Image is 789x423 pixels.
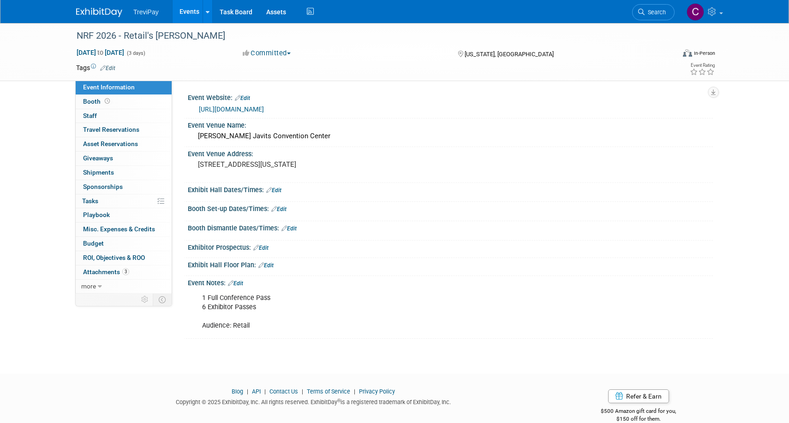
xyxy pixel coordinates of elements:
[188,91,713,103] div: Event Website:
[564,415,713,423] div: $150 off for them.
[76,95,172,109] a: Booth
[76,251,172,265] a: ROI, Objectives & ROO
[269,388,298,395] a: Contact Us
[232,388,243,395] a: Blog
[76,8,122,17] img: ExhibitDay
[228,280,243,287] a: Edit
[103,98,112,105] span: Booth not reserved yet
[76,81,172,94] a: Event Information
[83,169,114,176] span: Shipments
[76,152,172,165] a: Giveaways
[83,211,110,218] span: Playbook
[76,194,172,208] a: Tasks
[83,140,138,147] span: Asset Reservations
[188,202,713,214] div: Booth Set-up Dates/Times:
[359,388,395,395] a: Privacy Policy
[76,237,172,251] a: Budget
[239,48,294,58] button: Committed
[199,106,264,113] a: [URL][DOMAIN_NAME]
[465,51,554,58] span: [US_STATE], [GEOGRAPHIC_DATA]
[253,245,269,251] a: Edit
[76,180,172,194] a: Sponsorships
[76,280,172,294] a: more
[266,187,281,194] a: Edit
[645,9,666,16] span: Search
[137,294,153,305] td: Personalize Event Tab Strip
[153,294,172,305] td: Toggle Event Tabs
[687,3,704,21] img: Celia Ahrens
[188,276,713,288] div: Event Notes:
[299,388,305,395] span: |
[271,206,287,212] a: Edit
[281,225,297,232] a: Edit
[252,388,261,395] a: API
[76,265,172,279] a: Attachments3
[188,241,713,253] div: Exhibitor Prospectus:
[262,388,268,395] span: |
[198,160,396,169] pre: [STREET_ADDRESS][US_STATE]
[126,50,145,56] span: (3 days)
[258,262,274,269] a: Edit
[83,268,129,276] span: Attachments
[100,65,115,71] a: Edit
[564,401,713,423] div: $500 Amazon gift card for you,
[81,282,96,290] span: more
[235,95,250,101] a: Edit
[83,154,113,162] span: Giveaways
[683,49,692,57] img: Format-Inperson.png
[620,48,715,62] div: Event Format
[307,388,350,395] a: Terms of Service
[76,63,115,72] td: Tags
[76,396,550,406] div: Copyright © 2025 ExhibitDay, Inc. All rights reserved. ExhibitDay is a registered trademark of Ex...
[693,50,715,57] div: In-Person
[82,197,98,205] span: Tasks
[188,147,713,159] div: Event Venue Address:
[632,4,675,20] a: Search
[195,129,706,143] div: [PERSON_NAME] Javits Convention Center
[76,109,172,123] a: Staff
[83,112,97,119] span: Staff
[83,240,104,247] span: Budget
[76,137,172,151] a: Asset Reservations
[73,28,661,44] div: NRF 2026 - Retail's [PERSON_NAME]
[188,183,713,195] div: Exhibit Hall Dates/Times:
[188,118,713,130] div: Event Venue Name:
[96,49,105,56] span: to
[76,48,125,57] span: [DATE] [DATE]
[83,254,145,261] span: ROI, Objectives & ROO
[76,223,172,236] a: Misc. Expenses & Credits
[83,225,155,233] span: Misc. Expenses & Credits
[352,388,358,395] span: |
[337,398,341,403] sup: ®
[196,289,611,335] div: 1 Full Conference Pass 6 Exhibitor Passes Audience: Retail
[83,126,139,133] span: Travel Reservations
[76,166,172,180] a: Shipments
[83,98,112,105] span: Booth
[76,123,172,137] a: Travel Reservations
[188,221,713,233] div: Booth Dismantle Dates/Times:
[76,208,172,222] a: Playbook
[122,268,129,275] span: 3
[188,258,713,270] div: Exhibit Hall Floor Plan:
[133,8,159,16] span: TreviPay
[608,389,669,403] a: Refer & Earn
[83,183,123,190] span: Sponsorships
[690,63,715,68] div: Event Rating
[245,388,251,395] span: |
[83,83,135,91] span: Event Information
